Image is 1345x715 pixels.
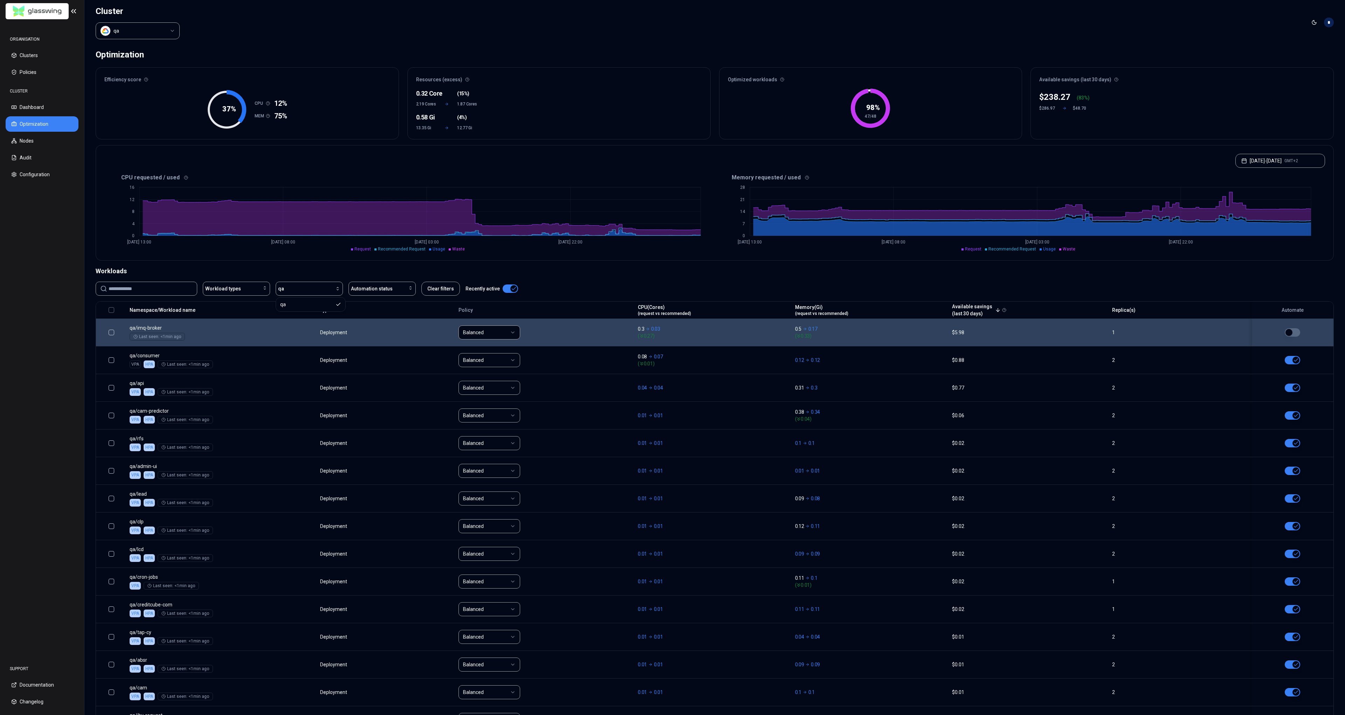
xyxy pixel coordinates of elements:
h1: CPU [255,101,266,106]
span: Usage [433,247,445,252]
button: HPA is enabled on CPU, only the other resource will be optimised. [1285,411,1300,420]
tspan: 7 [742,221,745,226]
span: Request [354,247,371,252]
div: 0.58 Gi [416,112,437,122]
div: Last seen: <1min ago [161,362,209,367]
button: Memory(Gi)(request vs recommended) [795,303,848,317]
tspan: 8 [132,209,134,214]
div: Last seen: <1min ago [161,500,209,506]
tspan: [DATE] 13:00 [127,240,151,245]
div: $ [1039,91,1070,103]
h1: MEM [255,113,266,119]
p: cam-predictor [130,407,264,414]
div: HPA is enabled on CPU, only memory will be optimised. [144,637,155,645]
p: 0.09 [795,550,804,557]
p: 0.3 [811,384,817,391]
button: HPA is enabled on CPU, only the other resource will be optimised. [1285,439,1300,447]
span: 2.19 Cores [416,101,437,107]
div: Last seen: <1min ago [161,666,209,672]
button: qa [276,282,343,296]
button: Namespace/Workload name [130,303,195,317]
div: 2 [1112,467,1244,474]
div: Suggestions [276,297,345,311]
tspan: [DATE] 03:00 [1025,240,1049,245]
div: 2 [1112,633,1244,640]
p: 0.1 [795,440,801,447]
p: 0.31 [795,384,804,391]
span: ( 0.01 ) [638,360,789,367]
span: (request vs recommended) [638,311,691,316]
div: HPA is enabled on CPU, only memory will be optimised. [144,693,155,700]
span: Workload types [205,285,241,292]
p: 0.01 [638,412,647,419]
button: [DATE]-[DATE]GMT+2 [1235,154,1325,168]
p: 0.08 [811,495,820,502]
div: $0.02 [952,495,1105,502]
p: clp [130,518,264,525]
div: Automate [1255,307,1330,314]
p: 0.01 [654,523,663,530]
button: Select a value [96,22,180,39]
p: cron-jobs [130,573,264,580]
tspan: 4 [132,221,135,226]
span: 15% [459,90,468,97]
div: CPU requested / used [104,173,715,182]
button: HPA is enabled on CPU, only the other resource will be optimised. [1285,633,1300,641]
div: 2 [1112,550,1244,557]
div: Efficiency score [96,68,399,87]
div: HPA is enabled on CPU, only memory will be optimised. [144,360,155,368]
div: ORGANISATION [6,32,78,46]
p: 0.01 [638,661,647,668]
button: HPA is enabled on CPU, only the other resource will be optimised. [1285,522,1300,530]
span: ( 0.04 ) [795,415,946,422]
div: Optimization [96,48,144,62]
p: 0.01 [654,495,663,502]
p: tap-cy [130,629,264,636]
button: Dashboard [6,99,78,115]
div: 1 [1112,578,1244,585]
tspan: 28 [740,185,745,190]
div: 0.32 Core [416,89,437,98]
div: Policy [458,307,632,314]
p: lcd [130,546,264,553]
div: Deployment [320,495,348,502]
p: 0.12 [795,357,804,364]
tspan: 12 [130,197,134,202]
p: 0.01 [638,689,647,696]
div: SUPPORT [6,662,78,676]
button: Policies [6,64,78,80]
p: 0.09 [795,495,804,502]
p: cam [130,684,264,691]
div: $0.88 [952,357,1105,364]
p: 0.01 [638,606,647,613]
span: qa [280,301,286,308]
div: Deployment [320,384,348,391]
div: VPA [130,471,141,479]
div: Last seen: <1min ago [161,528,209,533]
div: VPA [130,416,141,424]
span: 12.77 Gi [457,125,478,131]
div: Deployment [320,357,348,364]
p: 0.01 [638,440,647,447]
div: Optimized workloads [719,68,1022,87]
div: Last seen: <1min ago [161,611,209,616]
div: VPA [130,527,141,534]
span: 75% [274,111,287,121]
div: $0.77 [952,384,1105,391]
p: 0.17 [808,325,818,332]
div: VPA [130,582,141,590]
button: Optimization [6,116,78,132]
div: HPA is enabled on CPU, only memory will be optimised. [144,499,155,507]
p: 0.01 [638,495,647,502]
div: 2 [1112,384,1244,391]
span: Recommended Request [988,247,1036,252]
button: HPA is enabled on CPU, only the other resource will be optimised. [1285,356,1300,364]
span: ( ) [457,114,467,121]
span: Recommended Request [378,247,426,252]
p: consumer [130,352,264,359]
div: $0.01 [952,689,1105,696]
div: CPU(Cores) [638,304,691,316]
button: Changelog [6,694,78,709]
div: VPA [130,665,141,673]
button: Clear filters [421,282,460,296]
